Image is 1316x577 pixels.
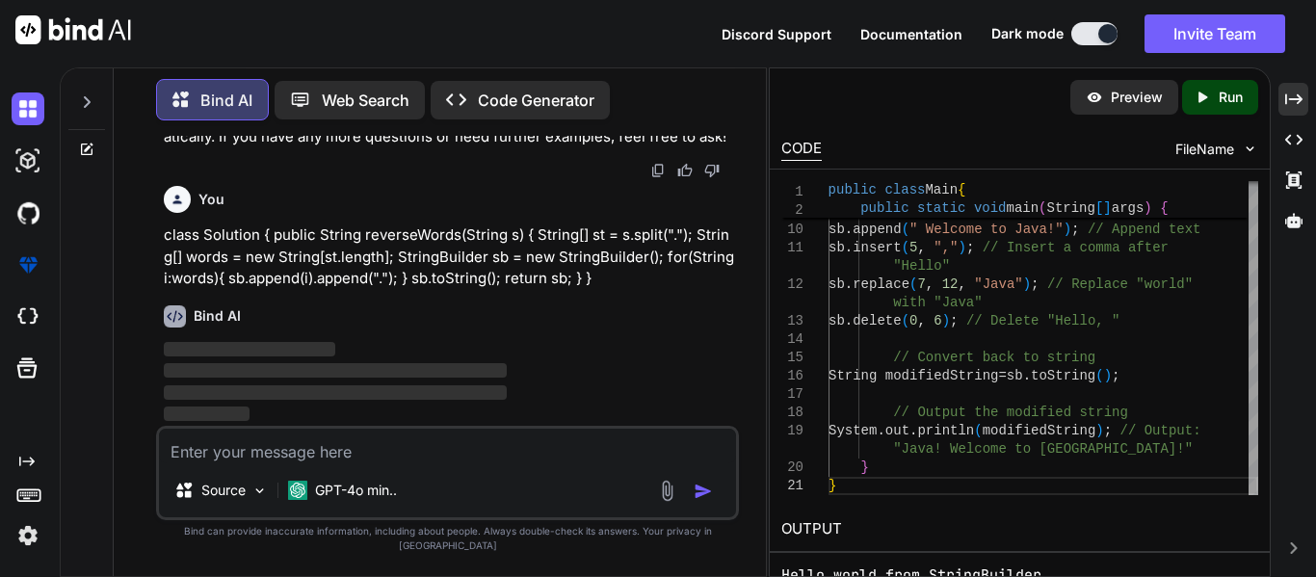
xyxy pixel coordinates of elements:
[917,240,925,255] span: ,
[941,276,958,292] span: 12
[893,258,950,274] span: "Hello"
[650,163,666,178] img: copy
[829,313,845,328] span: sb
[1031,368,1095,383] span: toString
[656,480,678,502] img: attachment
[853,313,901,328] span: delete
[722,26,831,42] span: Discord Support
[974,200,1007,216] span: void
[844,313,852,328] span: .
[12,144,44,177] img: darkAi-studio
[722,24,831,44] button: Discord Support
[1103,368,1111,383] span: )
[893,295,982,310] span: with "Java"
[1175,140,1234,159] span: FileName
[164,224,736,290] p: class Solution { public String reverseWords(String s) { String[] st = s.split("."); String[] word...
[164,407,250,421] span: ‌
[853,276,909,292] span: replace
[991,24,1064,43] span: Dark mode
[909,222,1064,237] span: " Welcome to Java!"
[909,423,917,438] span: .
[1111,88,1163,107] p: Preview
[958,276,965,292] span: ,
[1242,141,1258,157] img: chevron down
[1022,276,1030,292] span: )
[1103,200,1111,216] span: ]
[15,15,131,44] img: Bind AI
[781,459,803,477] div: 20
[164,342,335,356] span: ‌
[860,26,962,42] span: Documentation
[694,482,713,501] img: icon
[781,138,822,161] div: CODE
[934,240,958,255] span: ","
[893,441,1193,457] span: "Java! Welcome to [GEOGRAPHIC_DATA]!"
[781,349,803,367] div: 15
[966,240,974,255] span: ;
[12,519,44,552] img: settings
[829,240,845,255] span: sb
[1006,200,1039,216] span: main
[781,275,803,294] div: 12
[901,222,908,237] span: (
[1071,222,1079,237] span: ;
[164,385,507,400] span: ‌
[156,524,740,553] p: Bind can provide inaccurate information, including about people. Always double-check its answers....
[12,249,44,281] img: premium
[853,240,901,255] span: insert
[998,368,1006,383] span: =
[958,240,965,255] span: )
[781,477,803,495] div: 21
[860,24,962,44] button: Documentation
[1047,200,1095,216] span: String
[781,367,803,385] div: 16
[917,276,925,292] span: 7
[844,240,852,255] span: .
[941,313,949,328] span: )
[781,422,803,440] div: 19
[12,197,44,229] img: githubDark
[1086,89,1103,106] img: preview
[829,368,998,383] span: String modifiedString
[934,313,941,328] span: 6
[974,423,982,438] span: (
[1095,368,1103,383] span: (
[982,240,1168,255] span: // Insert a comma after
[478,89,594,112] p: Code Generator
[677,163,693,178] img: like
[1145,14,1285,53] button: Invite Team
[198,190,224,209] h6: You
[1039,200,1046,216] span: (
[958,182,965,197] span: {
[893,405,1128,420] span: // Output the modified string
[1144,200,1151,216] span: )
[704,163,720,178] img: dislike
[901,240,908,255] span: (
[1088,222,1201,237] span: // Append text
[1022,368,1030,383] span: .
[781,221,803,239] div: 10
[251,483,268,499] img: Pick Models
[1112,368,1119,383] span: ;
[829,222,845,237] span: sb
[917,200,965,216] span: static
[1031,276,1039,292] span: ;
[781,385,803,404] div: 17
[884,423,908,438] span: out
[288,481,307,500] img: GPT-4o mini
[322,89,409,112] p: Web Search
[201,481,246,500] p: Source
[781,330,803,349] div: 14
[917,423,974,438] span: println
[781,201,803,220] span: 2
[1047,276,1193,292] span: // Replace "world"
[1063,222,1070,237] span: )
[901,313,908,328] span: (
[12,301,44,333] img: cloudideIcon
[909,240,917,255] span: 5
[860,459,868,475] span: }
[877,423,884,438] span: .
[1160,200,1168,216] span: {
[893,350,1095,365] span: // Convert back to string
[781,239,803,257] div: 11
